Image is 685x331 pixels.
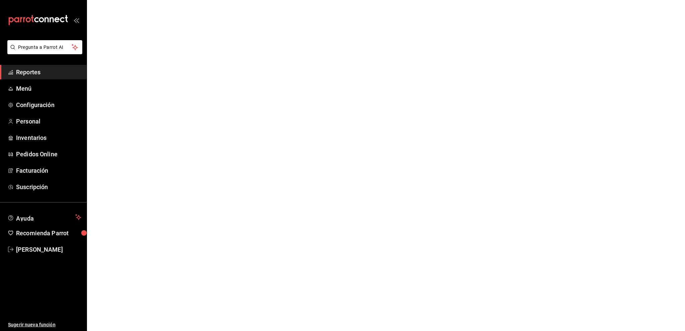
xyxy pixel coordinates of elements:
span: Configuración [16,100,81,109]
span: Facturación [16,166,81,175]
span: Recomienda Parrot [16,229,81,238]
span: Personal [16,117,81,126]
span: Pedidos Online [16,150,81,159]
button: Pregunta a Parrot AI [7,40,82,54]
a: Pregunta a Parrot AI [5,49,82,56]
span: Ayuda [16,213,73,221]
span: [PERSON_NAME] [16,245,81,254]
button: open_drawer_menu [74,17,79,23]
span: Suscripción [16,182,81,191]
span: Sugerir nueva función [8,321,81,328]
span: Inventarios [16,133,81,142]
span: Pregunta a Parrot AI [18,44,72,51]
span: Menú [16,84,81,93]
span: Reportes [16,68,81,77]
